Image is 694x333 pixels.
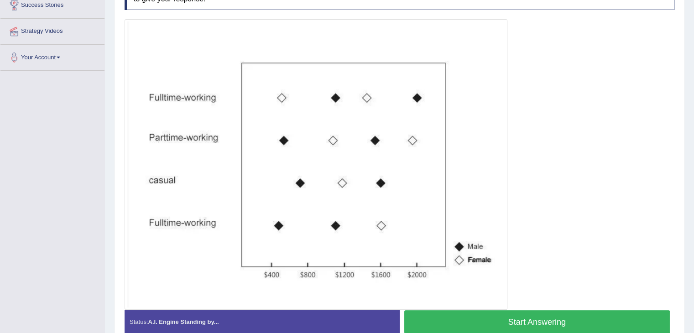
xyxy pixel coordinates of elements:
[148,318,219,325] strong: A.I. Engine Standing by...
[0,45,104,68] a: Your Account
[0,19,104,42] a: Strategy Videos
